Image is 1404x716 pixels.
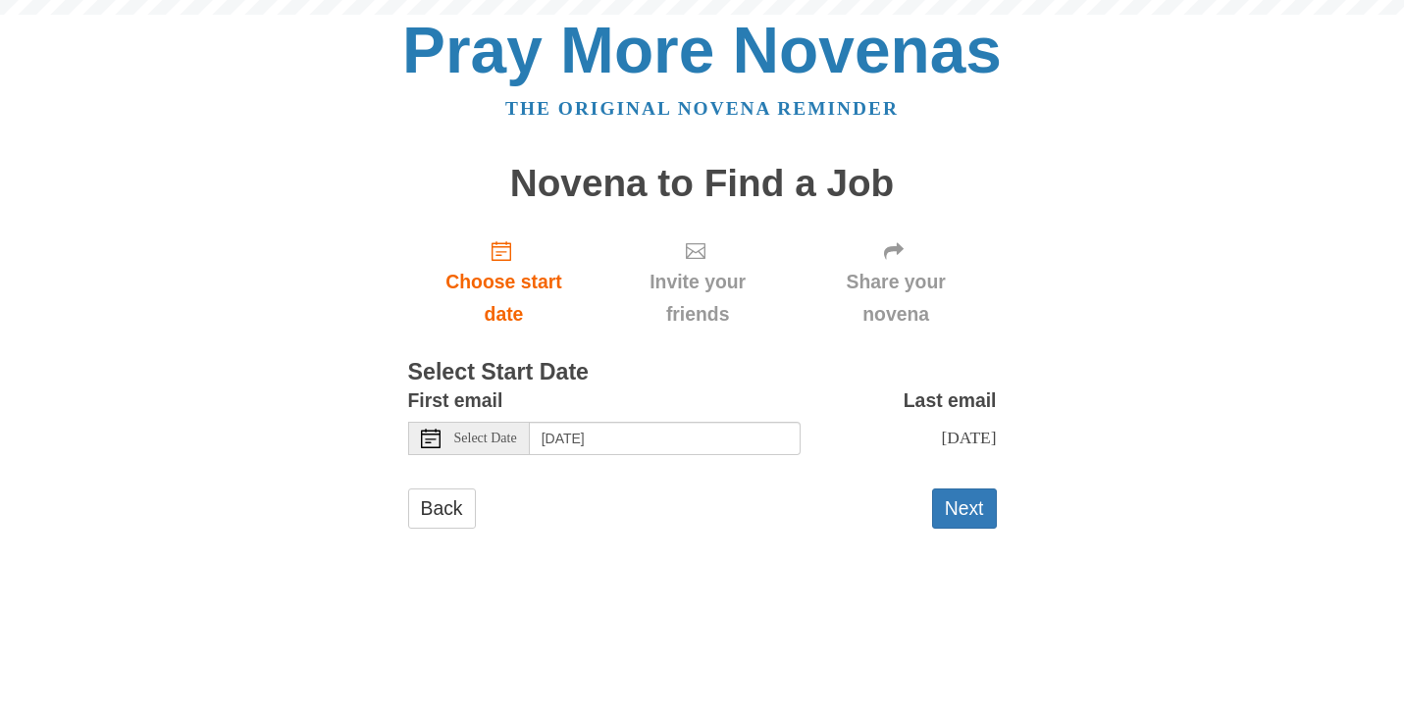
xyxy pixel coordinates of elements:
[428,266,581,331] span: Choose start date
[408,360,997,385] h3: Select Start Date
[454,432,517,445] span: Select Date
[796,224,997,340] div: Click "Next" to confirm your start date first.
[408,224,600,340] a: Choose start date
[408,488,476,529] a: Back
[402,14,1002,86] a: Pray More Novenas
[932,488,997,529] button: Next
[599,224,795,340] div: Click "Next" to confirm your start date first.
[505,98,899,119] a: The original novena reminder
[904,384,997,417] label: Last email
[619,266,775,331] span: Invite your friends
[941,428,996,447] span: [DATE]
[408,163,997,205] h1: Novena to Find a Job
[815,266,977,331] span: Share your novena
[408,384,503,417] label: First email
